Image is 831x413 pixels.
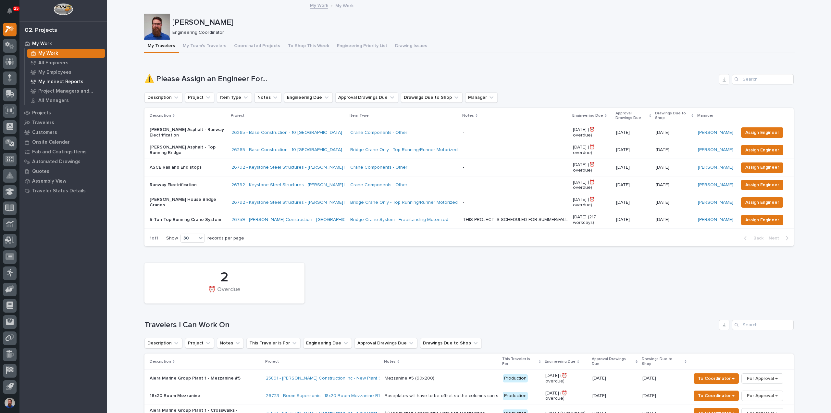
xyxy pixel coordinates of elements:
a: 26759 - [PERSON_NAME] Construction - [GEOGRAPHIC_DATA] Department 5T Bridge Crane [231,217,423,223]
button: Engineering Due [303,338,352,348]
a: Customers [19,127,107,137]
tr: 5-Ton Top Running Crane System26759 - [PERSON_NAME] Construction - [GEOGRAPHIC_DATA] Department 5... [144,211,794,229]
button: Approval Drawings Due [335,92,398,103]
a: My Employees [25,68,107,77]
a: Project Managers and Engineers [25,86,107,96]
button: Notifications [3,4,17,18]
button: To Coordinator → [694,373,739,384]
p: [DATE] [616,200,651,205]
div: - [463,147,464,153]
tr: [PERSON_NAME] House Bridge Cranes26792 - Keystone Steel Structures - [PERSON_NAME] House Bridge C... [144,194,794,211]
a: [PERSON_NAME] [698,217,733,223]
p: My Work [335,2,353,9]
p: 1 of 1 [144,230,164,246]
button: Drawings Due to Shop [401,92,463,103]
button: Project [185,338,214,348]
button: Description [144,92,182,103]
div: Production [503,374,528,382]
div: Notifications25 [8,8,17,18]
a: Bridge Crane Only - Top Running/Runner Motorized [350,200,458,205]
p: Show [166,236,178,241]
p: Description [150,358,171,365]
p: [DATE] [616,182,651,188]
p: Travelers [32,120,54,126]
p: [DATE] (⏰ overdue) [545,391,587,402]
a: Travelers [19,118,107,127]
p: [DATE] [616,130,651,136]
span: Assign Engineer [745,129,779,136]
div: Production [503,392,528,400]
a: Traveler Status Details [19,186,107,196]
p: My Work [32,41,52,47]
button: users-avatar [3,396,17,410]
button: Drawings Due to Shop [420,338,482,348]
p: Notes [384,358,396,365]
p: [DATE] [592,376,637,381]
span: Assign Engineer [745,163,779,171]
p: [PERSON_NAME] House Bridge Cranes [150,197,226,208]
tr: Alera Marine Group Plant 1 - Mezzanine #525891 - [PERSON_NAME] Construction Inc - New Plant Setup... [144,370,794,387]
input: Search [732,320,794,330]
a: 26723 - Boom Supersonic - 18x20 Boom Mezzanine R1 [266,393,380,399]
button: For Approval → [741,391,783,401]
button: Assign Engineer [741,162,783,173]
a: 26792 - Keystone Steel Structures - [PERSON_NAME] House [231,165,358,170]
input: Search [732,74,794,84]
div: - [463,165,464,170]
a: Crane Components - Other [350,165,407,170]
p: Engineering Coordinator [172,30,789,35]
a: My Work [25,49,107,58]
button: Manager [465,92,498,103]
a: 26792 - Keystone Steel Structures - [PERSON_NAME] House [231,200,358,205]
p: [DATE] [616,147,651,153]
p: Drawings Due to Shop [655,110,690,122]
button: Assign Engineer [741,197,783,208]
a: My Work [310,1,328,9]
tr: ASCE Rail and End stops26792 - Keystone Steel Structures - [PERSON_NAME] House Crane Components -... [144,159,794,176]
p: 18x20 Boom Mezzanine [150,393,261,399]
button: To Coordinator → [694,391,739,401]
button: Notes [217,338,244,348]
a: Bridge Crane System - Freestanding Motorized [350,217,448,223]
p: [DATE] [656,146,671,153]
p: [DATE] [642,374,657,381]
p: All Managers [38,98,69,104]
button: Assign Engineer [741,180,783,190]
p: Alera Marine Group Plant 1 - Mezzanine #5 [150,376,261,381]
h1: Travelers I Can Work On [144,320,716,330]
tr: 18x20 Boom Mezzanine26723 - Boom Supersonic - 18x20 Boom Mezzanine R1 Baseplates will have to be ... [144,387,794,405]
p: [DATE] [656,199,671,205]
p: [DATE] [656,181,671,188]
p: Engineering Due [545,358,576,365]
a: [PERSON_NAME] [698,130,733,136]
button: This Traveler is For [246,338,301,348]
a: Crane Components - Other [350,182,407,188]
p: [PERSON_NAME] [172,18,792,27]
p: Drawings Due to Shop [642,355,683,368]
button: Next [766,235,794,241]
a: All Managers [25,96,107,105]
p: Manager [697,112,713,119]
a: Assembly View [19,176,107,186]
div: 02. Projects [25,27,57,34]
p: This Traveler is For [502,355,537,368]
button: Assign Engineer [741,127,783,138]
span: For Approval → [747,392,778,400]
a: [PERSON_NAME] [698,165,733,170]
a: 25891 - [PERSON_NAME] Construction Inc - New Plant Setup - Mezzanine Project [266,376,433,381]
a: 26265 - Base Construction - 10 [GEOGRAPHIC_DATA] [231,130,342,136]
button: Approval Drawings Due [354,338,417,348]
p: Quotes [32,169,49,174]
span: To Coordinator → [698,392,735,400]
a: [PERSON_NAME] [698,200,733,205]
p: My Employees [38,70,71,75]
span: Next [769,235,783,241]
button: Project [185,92,214,103]
button: Description [144,338,182,348]
p: [DATE] (⏰ overdue) [573,145,611,156]
p: Customers [32,130,57,136]
p: Onsite Calendar [32,139,70,145]
div: - [463,130,464,136]
div: ⏰ Overdue [155,286,293,300]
